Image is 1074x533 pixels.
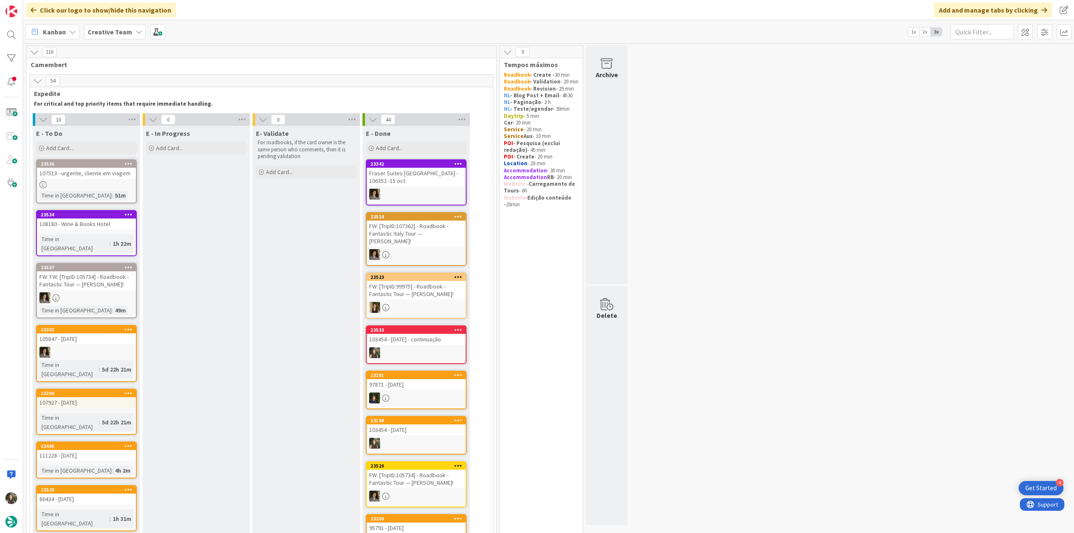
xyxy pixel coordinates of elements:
[37,160,136,168] div: 23536
[504,71,530,78] strong: Roadbook
[51,114,65,125] span: 10
[370,214,466,220] div: 23524
[367,281,466,299] div: FW: [TripID:99975] - Roadbook - Fantastic Tour — [PERSON_NAME]!
[258,139,355,160] p: For roadbooks, if the card owner is the same person who comments, then it is pending validation
[504,126,579,133] p: - 20 min
[504,194,526,201] strong: Website
[367,372,466,379] div: 23201
[367,273,466,281] div: 23523
[37,442,136,450] div: 23486
[5,516,17,528] img: avatar
[366,325,467,364] a: 23533103454 - [DATE] - continuaçãoIG
[37,347,136,358] div: MS
[504,140,513,147] strong: POI
[516,47,530,57] span: 0
[367,213,466,221] div: 23524
[367,249,466,260] div: MS
[5,492,17,504] img: IG
[271,114,285,125] span: 0
[504,78,579,85] p: - 20 min
[36,159,137,203] a: 23536107513 - urgente, cliente em viagemTime in [GEOGRAPHIC_DATA]:51m
[367,462,466,470] div: 23520
[37,168,136,179] div: 107513 - urgente, cliente em viagem
[34,100,213,107] strong: For critical and top priority items that require immediate handling.
[530,78,560,85] strong: - Validation
[370,418,466,424] div: 23198
[547,174,554,181] strong: RB
[367,334,466,345] div: 103454 - [DATE] - continuação
[504,60,572,69] span: Tempos máximos
[88,28,132,36] b: Creative Team
[367,393,466,403] div: MC
[112,466,113,475] span: :
[1019,481,1064,495] div: Open Get Started checklist, remaining modules: 4
[367,417,466,435] div: 23198103454 - [DATE]
[370,161,466,167] div: 23342
[366,129,391,138] span: E - Done
[41,487,136,493] div: 23529
[113,191,128,200] div: 51m
[934,3,1052,18] div: Add and manage tabs by clicking
[156,144,183,152] span: Add Card...
[367,470,466,488] div: FW: [TripID:105734] - Roadbook - Fantastic Tour — [PERSON_NAME]!
[34,89,482,98] span: Expedite
[367,424,466,435] div: 103454 - [DATE]
[370,274,466,280] div: 23523
[504,180,576,194] strong: Carregamento de Tours
[100,365,133,374] div: 5d 22h 21m
[367,168,466,186] div: Fraser Suites [GEOGRAPHIC_DATA] - 106352 -15 oct
[504,78,530,85] strong: Roadbook
[530,71,555,78] strong: - Create -
[36,129,63,138] span: E - To Do
[366,371,467,409] a: 2320197871 - [DATE]MC
[256,129,289,138] span: E- Validate
[504,174,547,181] strong: Accommodation
[504,99,510,106] strong: NL
[513,153,534,160] strong: - Create
[504,120,579,126] p: - 20 min
[37,397,136,408] div: 107927 - [DATE]
[39,466,112,475] div: Time in [GEOGRAPHIC_DATA]
[369,302,380,313] img: SP
[367,326,466,345] div: 23533103454 - [DATE] - continuação
[919,28,931,36] span: 2x
[37,390,136,408] div: 23204107927 - [DATE]
[109,514,111,523] span: :
[42,47,57,57] span: 116
[530,85,556,92] strong: - Revision
[596,70,618,80] div: Archive
[504,153,513,160] strong: POI
[369,347,380,358] img: IG
[99,365,100,374] span: :
[100,418,133,427] div: 5d 22h 21m
[37,494,136,504] div: 86434 - [DATE]
[99,418,100,427] span: :
[504,181,579,195] p: - - 6h
[37,264,136,271] div: 23537
[367,372,466,390] div: 2320197871 - [DATE]
[367,160,466,186] div: 23342Fraser Suites [GEOGRAPHIC_DATA] - 106352 -15 oct
[504,119,513,126] strong: Car
[510,99,541,106] strong: - Paginação
[36,325,137,382] a: 23202105847 - [DATE]MSTime in [GEOGRAPHIC_DATA]:5d 22h 21m
[504,140,561,153] strong: - Pesquisa (exclui redação)
[39,292,50,303] img: MS
[504,133,524,140] strong: Service
[504,167,579,174] p: - 30 min
[37,390,136,397] div: 23204
[367,379,466,390] div: 97871 - [DATE]
[381,114,395,125] span: 44
[504,113,579,120] p: - 5 min
[37,326,136,333] div: 23202
[37,450,136,461] div: 111228 - [DATE]
[510,92,559,99] strong: - Blog Post + Email
[146,129,190,138] span: E - In Progress
[504,160,527,167] strong: Location
[41,212,136,218] div: 23534
[26,3,176,18] div: Click our logo to show/hide this navigation
[504,72,579,78] p: 30 min
[376,144,403,152] span: Add Card...
[109,239,111,248] span: :
[37,486,136,504] div: 2352986434 - [DATE]
[370,463,466,469] div: 23520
